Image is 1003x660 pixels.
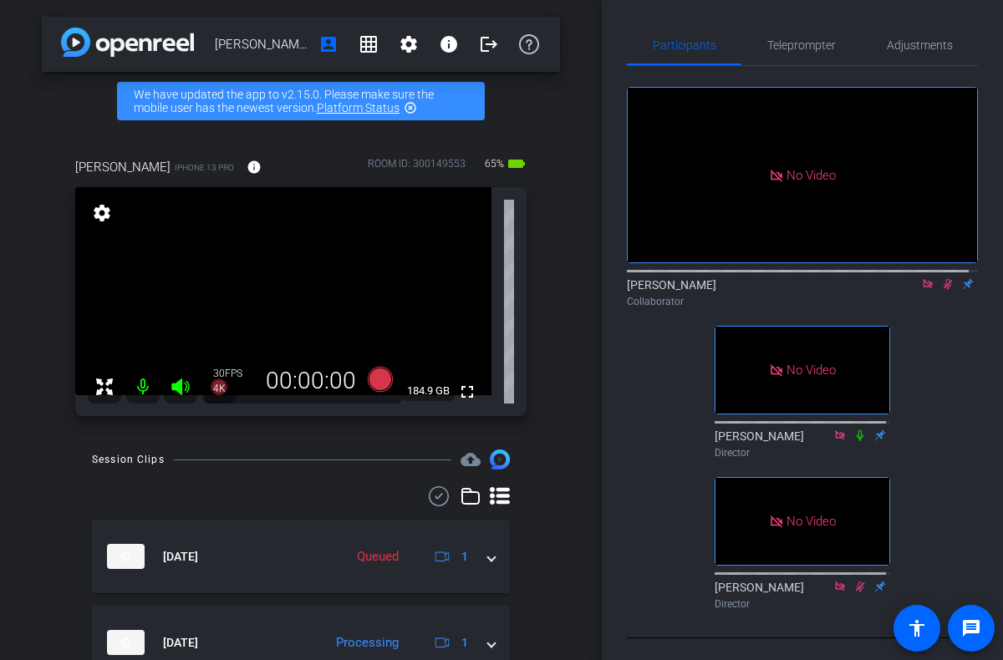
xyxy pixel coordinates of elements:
img: Session clips [490,449,510,470]
div: [PERSON_NAME] [627,277,978,309]
span: [DATE] [163,634,198,652]
span: FPS [225,368,242,379]
span: No Video [787,513,836,528]
mat-icon: battery_std [507,154,527,174]
mat-icon: message [961,618,981,638]
mat-icon: accessibility [907,618,927,638]
span: [DATE] [163,548,198,566]
div: We have updated the app to v2.15.0. Please make sure the mobile user has the newest version. [117,82,485,120]
div: Collaborator [627,294,978,309]
img: thumb-nail [107,630,145,655]
span: Adjustments [887,39,953,51]
mat-icon: settings [399,34,419,54]
div: Session Clips [92,451,165,468]
span: [PERSON_NAME] [75,158,171,176]
mat-icon: logout [479,34,499,54]
span: iPhone 13 Pro [175,161,234,174]
img: thumb-nail [107,544,145,569]
div: ROOM ID: 300149553 [368,156,466,180]
div: Director [715,445,890,460]
span: Teleprompter [767,39,836,51]
div: [PERSON_NAME] [715,579,890,612]
span: No Video [787,363,836,378]
mat-icon: info [247,160,262,175]
span: [PERSON_NAME] [215,28,308,61]
div: 30 [213,367,255,380]
mat-icon: fullscreen [457,382,477,402]
span: Participants [653,39,716,51]
div: Queued [349,547,407,566]
mat-icon: highlight_off [404,101,417,114]
span: No Video [787,167,836,182]
span: 1 [461,634,468,652]
div: 00:00:00 [255,367,367,395]
mat-icon: account_box [318,34,339,54]
img: app-logo [61,28,194,57]
span: 184.9 GB [401,381,456,401]
mat-icon: settings [90,203,114,223]
div: [PERSON_NAME] [715,428,890,460]
div: 4K [213,382,255,395]
span: 1 [461,548,468,566]
a: Platform Status [317,101,400,114]
span: 65% [482,150,507,177]
mat-icon: cloud_upload [461,449,481,470]
div: Director [715,597,890,612]
mat-expansion-panel-header: thumb-nail[DATE]Queued1 [92,520,510,593]
div: Processing [328,633,407,652]
span: Destinations for your clips [461,449,481,470]
mat-icon: grid_on [359,34,379,54]
mat-icon: info [439,34,459,54]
